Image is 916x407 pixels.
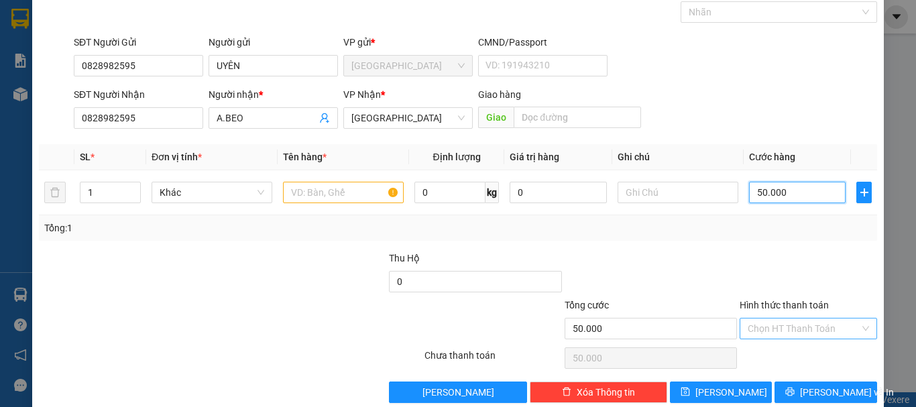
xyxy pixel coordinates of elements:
span: SL [80,152,91,162]
span: Nha Trang [351,108,465,128]
span: Tổng cước [565,300,609,310]
span: user-add [319,113,330,123]
span: Khác [160,182,264,202]
button: printer[PERSON_NAME] và In [775,382,877,403]
div: Tổng: 1 [44,221,355,235]
div: VP gửi [343,35,473,50]
button: [PERSON_NAME] [389,382,526,403]
th: Ghi chú [612,144,744,170]
span: kg [485,182,499,203]
input: Ghi Chú [618,182,738,203]
input: VD: Bàn, Ghế [283,182,404,203]
div: SĐT Người Gửi [74,35,203,50]
span: Giá trị hàng [510,152,559,162]
span: VP Nhận [343,89,381,100]
button: plus [856,182,872,203]
button: save[PERSON_NAME] [670,382,772,403]
span: Định lượng [433,152,480,162]
span: Thu Hộ [389,253,420,264]
div: Người gửi [209,35,338,50]
button: deleteXóa Thông tin [530,382,667,403]
span: printer [785,387,795,398]
span: Xóa Thông tin [577,385,635,400]
div: SĐT Người Nhận [74,87,203,102]
button: delete [44,182,66,203]
span: delete [562,387,571,398]
span: Tên hàng [283,152,327,162]
input: Dọc đường [514,107,641,128]
span: Đơn vị tính [152,152,202,162]
span: plus [857,187,871,198]
span: Đà Lạt [351,56,465,76]
div: Chưa thanh toán [423,348,563,371]
span: save [681,387,690,398]
label: Hình thức thanh toán [740,300,829,310]
span: Giao [478,107,514,128]
div: CMND/Passport [478,35,608,50]
div: Người nhận [209,87,338,102]
span: [PERSON_NAME] và In [800,385,894,400]
span: [PERSON_NAME] [695,385,767,400]
span: Giao hàng [478,89,521,100]
span: Cước hàng [749,152,795,162]
input: 0 [510,182,606,203]
span: [PERSON_NAME] [422,385,494,400]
